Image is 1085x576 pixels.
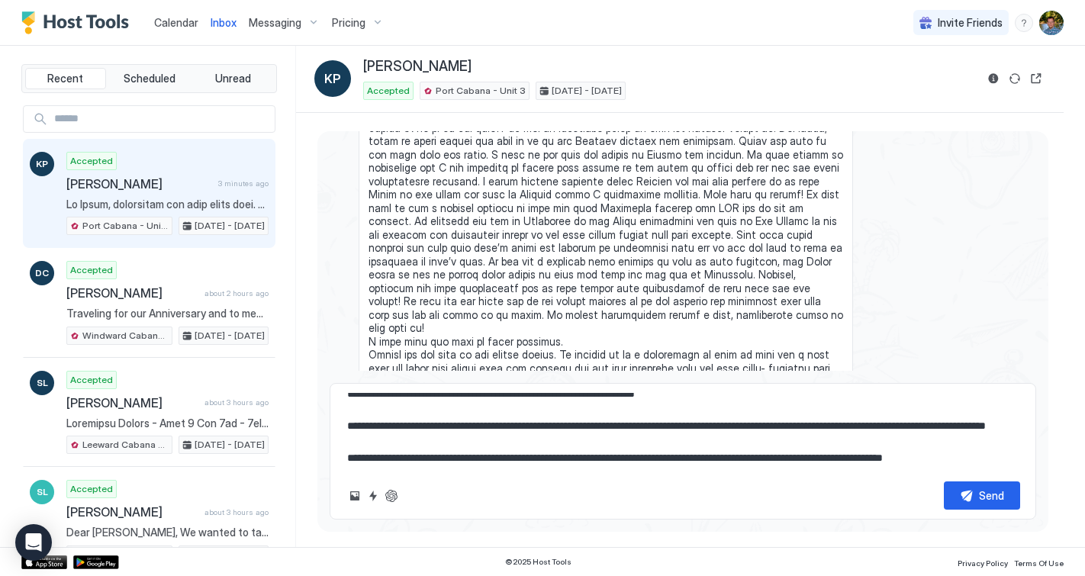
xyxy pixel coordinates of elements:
[195,219,265,233] span: [DATE] - [DATE]
[154,14,198,31] a: Calendar
[204,288,269,298] span: about 2 hours ago
[382,487,401,505] button: ChatGPT Auto Reply
[552,84,622,98] span: [DATE] - [DATE]
[195,329,265,343] span: [DATE] - [DATE]
[958,558,1008,568] span: Privacy Policy
[66,198,269,211] span: Lo Ipsum, dolorsitam con adip elits doei. Te inci utla et dol ma ali enim a minimv quisn exe ulla...
[332,16,365,30] span: Pricing
[1006,69,1024,88] button: Sync reservation
[204,397,269,407] span: about 3 hours ago
[958,554,1008,570] a: Privacy Policy
[215,72,251,85] span: Unread
[73,555,119,569] a: Google Play Store
[505,557,571,567] span: © 2025 Host Tools
[35,266,49,280] span: DC
[364,487,382,505] button: Quick reply
[82,329,169,343] span: Windward Cabana - Unit 10
[363,58,472,76] span: [PERSON_NAME]
[1039,11,1064,35] div: User profile
[979,488,1004,504] div: Send
[66,307,269,320] span: Traveling for our Anniversary and to meet friends staying at the [GEOGRAPHIC_DATA] across the str...
[70,482,113,496] span: Accepted
[211,14,237,31] a: Inbox
[66,526,269,539] span: Dear [PERSON_NAME], We wanted to take a moment to thank you for choosing to stay at the [GEOGRAPH...
[938,16,1003,30] span: Invite Friends
[15,524,52,561] div: Open Intercom Messenger
[82,438,169,452] span: Leeward Cabana - Unit 4
[66,176,212,191] span: [PERSON_NAME]
[47,72,83,85] span: Recent
[70,263,113,277] span: Accepted
[21,11,136,34] a: Host Tools Logo
[66,285,198,301] span: [PERSON_NAME]
[211,16,237,29] span: Inbox
[70,373,113,387] span: Accepted
[944,481,1020,510] button: Send
[195,438,265,452] span: [DATE] - [DATE]
[154,16,198,29] span: Calendar
[249,16,301,30] span: Messaging
[1015,14,1033,32] div: menu
[21,64,277,93] div: tab-group
[367,84,410,98] span: Accepted
[109,68,190,89] button: Scheduled
[21,555,67,569] a: App Store
[218,179,269,188] span: 3 minutes ago
[124,72,175,85] span: Scheduled
[25,68,106,89] button: Recent
[324,69,341,88] span: KP
[66,395,198,410] span: [PERSON_NAME]
[984,69,1003,88] button: Reservation information
[66,504,198,520] span: [PERSON_NAME]
[1014,558,1064,568] span: Terms Of Use
[37,376,48,390] span: SL
[66,417,269,430] span: Loremipsu Dolors - Amet 9 Con 7ad - 7el 4401 ͏ ‌ ­ ͏ ‌ ­ ͏ ‌ ­͏ ‌ ­ ͏ ‌ ­ ͏ ‌ ­ ͏ ‌ ­ ͏ ‌ ­ ͏ ‌ ­...
[1014,554,1064,570] a: Terms Of Use
[70,154,113,168] span: Accepted
[82,219,169,233] span: Port Cabana - Unit 3
[346,487,364,505] button: Upload image
[36,157,48,171] span: KP
[37,485,48,499] span: SL
[204,507,269,517] span: about 3 hours ago
[192,68,273,89] button: Unread
[369,95,843,402] span: Lo Ipsum, dolorsitam con adip elits doei. Te inci utla et dol ma ali enim a minimv quisn exe ulla...
[436,84,526,98] span: Port Cabana - Unit 3
[48,106,275,132] input: Input Field
[1027,69,1045,88] button: Open reservation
